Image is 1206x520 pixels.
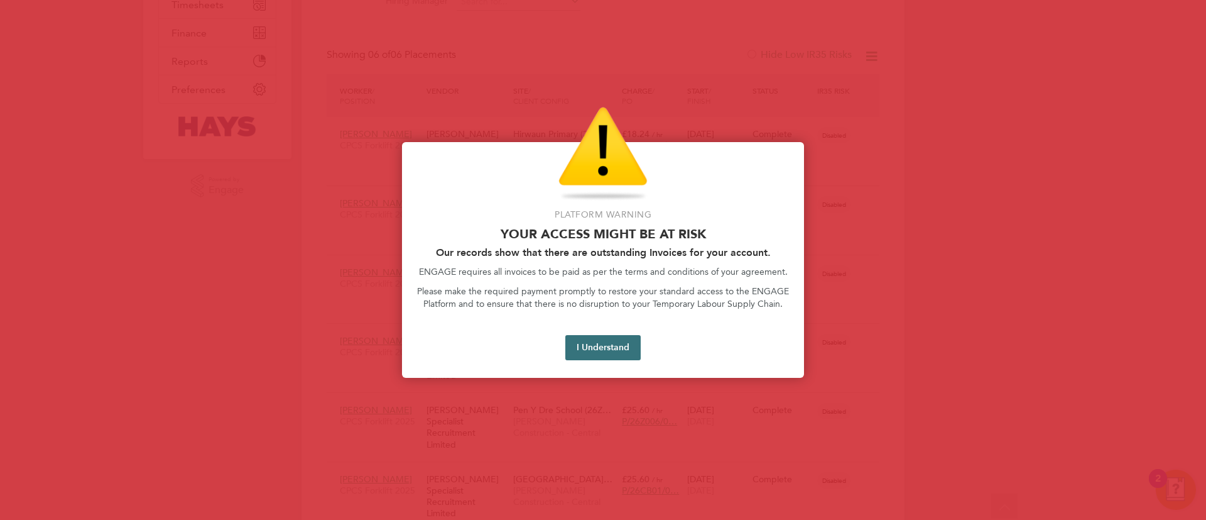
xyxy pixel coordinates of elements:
p: Platform Warning [417,209,789,221]
p: Your access might be at risk [417,226,789,241]
p: ENGAGE requires all invoices to be paid as per the terms and conditions of your agreement. [417,266,789,279]
div: Access At Risk [402,142,804,378]
h2: Our records show that there are outstanding Invoices for your account. [417,246,789,258]
p: Please make the required payment promptly to restore your standard access to the ENGAGE Platform ... [417,285,789,310]
button: I Understand [565,335,641,360]
img: Warning Icon [558,107,648,201]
